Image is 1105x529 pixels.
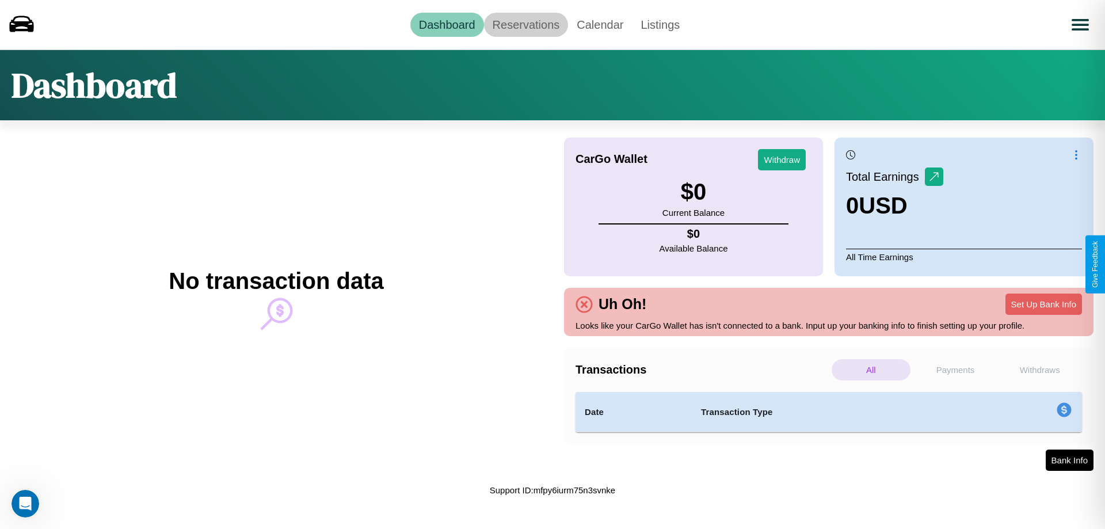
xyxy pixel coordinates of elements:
h4: Date [585,405,683,419]
table: simple table [576,392,1082,432]
h3: 0 USD [846,193,943,219]
h4: $ 0 [660,227,728,241]
h4: Uh Oh! [593,296,652,313]
p: Looks like your CarGo Wallet has isn't connected to a bank. Input up your banking info to finish ... [576,318,1082,333]
a: Calendar [568,13,632,37]
div: Give Feedback [1091,241,1099,288]
p: Total Earnings [846,166,925,187]
p: Support ID: mfpy6iurm75n3svnke [490,482,615,498]
p: Payments [916,359,995,380]
h4: CarGo Wallet [576,153,647,166]
button: Bank Info [1046,450,1093,471]
p: All [832,359,910,380]
iframe: Intercom live chat [12,490,39,517]
h2: No transaction data [169,268,383,294]
h1: Dashboard [12,62,177,109]
a: Listings [632,13,688,37]
p: Current Balance [662,205,725,220]
a: Dashboard [410,13,484,37]
p: All Time Earnings [846,249,1082,265]
h4: Transaction Type [701,405,962,419]
h3: $ 0 [662,179,725,205]
button: Open menu [1064,9,1096,41]
button: Withdraw [758,149,806,170]
button: Set Up Bank Info [1005,294,1082,315]
p: Withdraws [1000,359,1079,380]
a: Reservations [484,13,569,37]
h4: Transactions [576,363,829,376]
p: Available Balance [660,241,728,256]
